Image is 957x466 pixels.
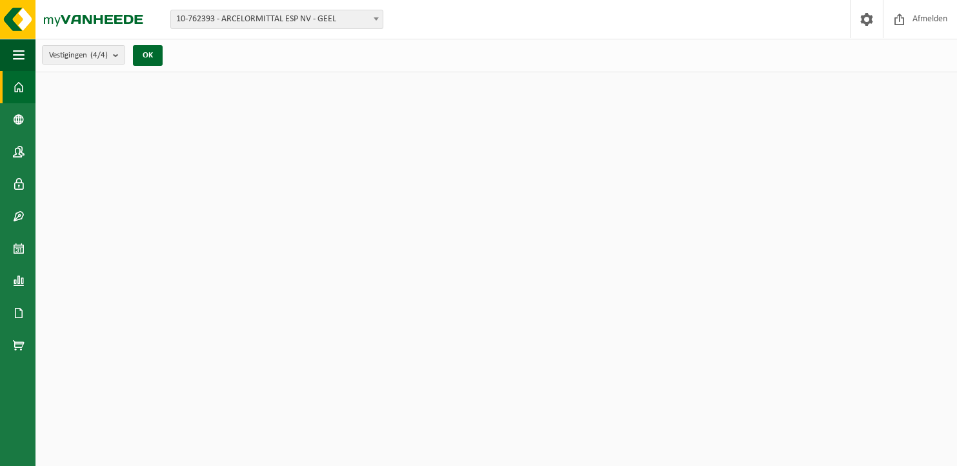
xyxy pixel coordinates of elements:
[42,45,125,65] button: Vestigingen(4/4)
[170,10,383,29] span: 10-762393 - ARCELORMITTAL ESP NV - GEEL
[49,46,108,65] span: Vestigingen
[171,10,383,28] span: 10-762393 - ARCELORMITTAL ESP NV - GEEL
[90,51,108,59] count: (4/4)
[133,45,163,66] button: OK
